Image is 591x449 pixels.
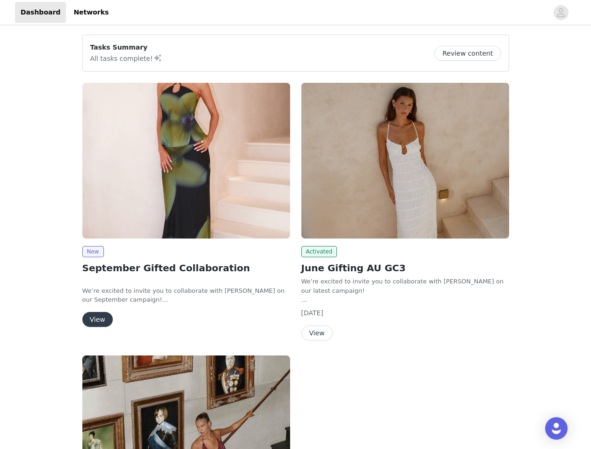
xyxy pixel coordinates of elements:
[301,309,323,317] span: [DATE]
[90,52,162,64] p: All tasks complete!
[434,46,501,61] button: Review content
[68,2,114,23] a: Networks
[15,2,66,23] a: Dashboard
[82,312,113,327] button: View
[82,83,290,239] img: Peppermayo AUS
[545,417,568,440] div: Open Intercom Messenger
[301,261,509,275] h2: June Gifting AU GC3
[82,261,290,275] h2: September Gifted Collaboration
[82,246,104,257] span: New
[556,5,565,20] div: avatar
[82,286,290,304] p: We’re excited to invite you to collaborate with [PERSON_NAME] on our September campaign!
[82,316,113,323] a: View
[301,330,333,337] a: View
[301,246,337,257] span: Activated
[90,43,162,52] p: Tasks Summary
[301,83,509,239] img: Peppermayo AUS
[301,277,509,295] div: We’re excited to invite you to collaborate with [PERSON_NAME] on our latest campaign!
[301,326,333,340] button: View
